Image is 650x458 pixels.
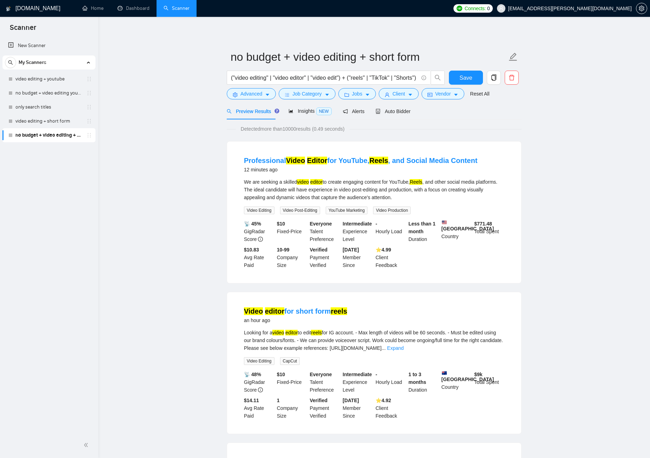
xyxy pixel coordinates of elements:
a: Expand [387,345,404,351]
button: setting [636,3,647,14]
a: Video editorfor short formreels [244,307,347,315]
b: [GEOGRAPHIC_DATA] [442,220,494,231]
a: Reset All [470,90,489,98]
div: Total Spent [473,371,506,394]
span: ... [382,345,386,351]
b: 📡 45% [244,221,261,227]
span: holder [86,104,92,110]
span: holder [86,76,92,82]
span: NEW [316,107,332,115]
b: ⭐️ 4.92 [376,398,391,403]
span: caret-down [325,92,330,97]
a: no budget + video editing youtube [15,86,82,100]
span: notification [343,109,348,114]
input: Search Freelance Jobs... [231,73,418,82]
div: Experience Level [341,220,374,243]
span: search [431,74,444,81]
span: Save [459,73,472,82]
span: Alerts [343,109,365,114]
mark: reels [311,330,321,335]
div: an hour ago [244,316,347,325]
span: Job Category [292,90,321,98]
span: 0 [487,5,490,12]
span: caret-down [365,92,370,97]
div: Company Size [276,246,309,269]
img: upwork-logo.png [457,6,462,11]
mark: editor [285,330,298,335]
div: GigRadar Score [243,371,276,394]
div: We are seeking a skilled to create engaging content for YouTube, , and other social media platfor... [244,178,504,201]
span: user [499,6,504,11]
button: copy [487,71,501,85]
a: only search titles [15,100,82,114]
span: caret-down [453,92,458,97]
span: copy [487,74,500,81]
mark: video [272,330,284,335]
span: Insights [288,108,331,114]
span: bars [285,92,290,97]
button: search [5,57,16,68]
div: Experience Level [341,371,374,394]
span: caret-down [265,92,270,97]
b: 10-99 [277,247,290,253]
div: Fixed-Price [276,371,309,394]
span: Preview Results [227,109,277,114]
span: info-circle [258,387,263,392]
button: userClientcaret-down [379,88,419,99]
mark: Reels [410,179,422,185]
mark: editor [310,179,323,185]
mark: Reels [369,157,388,164]
div: Total Spent [473,220,506,243]
a: setting [636,6,647,11]
b: $10.83 [244,247,259,253]
b: $ 10 [277,372,285,377]
a: dashboardDashboard [118,5,150,11]
div: Talent Preference [309,371,341,394]
span: Video Editing [244,357,274,365]
a: homeHome [82,5,104,11]
span: double-left [84,441,91,449]
b: [DATE] [343,398,359,403]
button: Save [449,71,483,85]
b: [GEOGRAPHIC_DATA] [442,371,494,382]
b: Intermediate [343,221,372,227]
span: Connects: [465,5,486,12]
b: [DATE] [343,247,359,253]
span: caret-down [408,92,413,97]
b: 1 to 3 months [409,372,426,385]
span: user [385,92,390,97]
span: delete [505,74,518,81]
div: Payment Verified [309,397,341,420]
span: Video Post-Editing [280,207,320,214]
div: Hourly Load [374,371,407,394]
li: My Scanners [2,55,95,142]
span: info-circle [258,237,263,242]
b: 📡 48% [244,372,261,377]
span: My Scanners [19,55,46,70]
a: video editing + youtube [15,72,82,86]
span: search [5,60,16,65]
div: Talent Preference [309,220,341,243]
span: Video Editing [244,207,274,214]
div: Country [440,220,473,243]
button: barsJob Categorycaret-down [279,88,335,99]
b: - [376,221,377,227]
b: ⭐️ 4.99 [376,247,391,253]
span: Detected more than 10000 results (0.49 seconds) [236,125,350,133]
span: Jobs [352,90,363,98]
b: $14.11 [244,398,259,403]
span: holder [86,118,92,124]
button: settingAdvancedcaret-down [227,88,276,99]
span: Video Production [373,207,411,214]
span: Client [392,90,405,98]
iframe: Intercom live chat [626,434,643,451]
div: Avg Rate Paid [243,397,276,420]
a: ProfessionalVideo Editorfor YouTube,Reels, and Social Media Content [244,157,477,164]
span: Scanner [4,22,42,37]
div: Client Feedback [374,397,407,420]
div: Tooltip anchor [274,108,280,114]
mark: Video [286,157,305,164]
mark: video [297,179,309,185]
b: Verified [310,247,328,253]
